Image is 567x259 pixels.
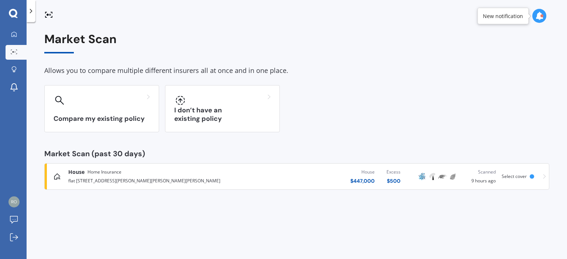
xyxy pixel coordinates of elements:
[87,168,121,176] span: Home Insurance
[44,163,549,190] a: HouseHome Insuranceflat [STREET_ADDRESS][PERSON_NAME][PERSON_NAME][PERSON_NAME]House$447,000Exces...
[174,106,271,123] h3: I don’t have an existing policy
[68,168,85,176] span: House
[8,196,20,207] img: cea68f8f19c9c8e4c18b5bcc14fba177
[502,173,527,179] span: Select cover
[54,115,150,123] h3: Compare my existing policy
[44,32,549,53] div: Market Scan
[350,177,375,185] div: $ 447,000
[44,150,549,157] div: Market Scan (past 30 days)
[464,168,496,176] div: Scanned
[438,172,447,181] img: Trade Me Insurance
[428,172,437,181] img: Tower
[44,65,549,76] div: Allows you to compare multiple different insurers all at once and in one place.
[449,172,457,181] img: Initio
[68,176,230,185] div: flat [STREET_ADDRESS][PERSON_NAME][PERSON_NAME][PERSON_NAME]
[386,177,401,185] div: $ 500
[417,172,426,181] img: AMP
[350,168,375,176] div: House
[464,168,496,185] div: 9 hours ago
[483,12,523,20] div: New notification
[386,168,401,176] div: Excess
